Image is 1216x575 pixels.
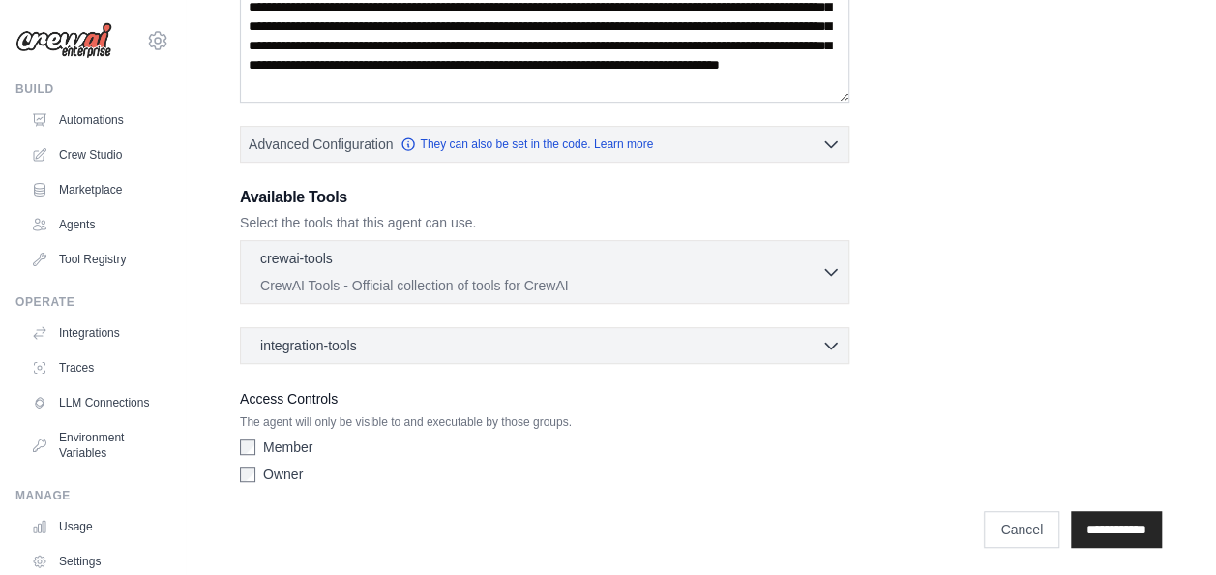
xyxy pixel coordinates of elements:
[260,249,333,268] p: crewai-tools
[23,387,169,418] a: LLM Connections
[23,105,169,136] a: Automations
[15,488,169,503] div: Manage
[240,387,849,410] label: Access Controls
[984,511,1059,548] a: Cancel
[249,249,841,295] button: crewai-tools CrewAI Tools - Official collection of tools for CrewAI
[23,139,169,170] a: Crew Studio
[23,422,169,469] a: Environment Variables
[15,81,169,97] div: Build
[263,465,303,484] label: Owner
[263,438,312,457] label: Member
[15,294,169,310] div: Operate
[249,135,393,154] span: Advanced Configuration
[23,174,169,205] a: Marketplace
[23,244,169,275] a: Tool Registry
[23,209,169,240] a: Agents
[23,511,169,542] a: Usage
[240,213,849,232] p: Select the tools that this agent can use.
[15,22,112,59] img: Logo
[23,318,169,348] a: Integrations
[249,336,841,355] button: integration-tools
[241,127,848,162] button: Advanced Configuration They can also be set in the code. Learn more
[240,414,849,430] p: The agent will only be visible to and executable by those groups.
[240,186,849,209] h3: Available Tools
[260,276,821,295] p: CrewAI Tools - Official collection of tools for CrewAI
[260,336,357,355] span: integration-tools
[400,136,653,152] a: They can also be set in the code. Learn more
[23,352,169,383] a: Traces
